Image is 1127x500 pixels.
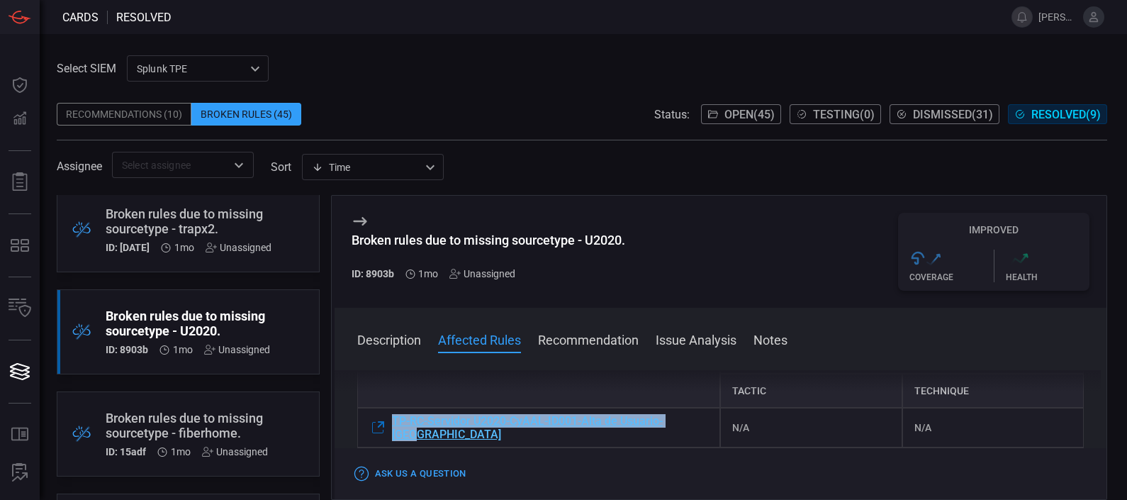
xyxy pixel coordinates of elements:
[790,104,881,124] button: Testing(0)
[57,160,102,173] span: Assignee
[902,408,1084,448] div: N/A
[352,268,394,279] h5: ID: 8903b
[171,446,191,457] span: Aug 21, 2025 5:55 AM
[206,242,271,253] div: Unassigned
[106,344,148,355] h5: ID: 8903b
[909,272,994,282] div: Coverage
[57,62,116,75] label: Select SIEM
[369,414,709,441] a: TP-RC-Servidor U2020-CyAAL-ID001-Alta de Usuario-[GEOGRAPHIC_DATA]
[3,228,37,262] button: MITRE - Detection Posture
[654,108,690,121] span: Status:
[538,330,639,348] button: Recommendation
[1031,108,1101,121] span: Resolved ( 9 )
[3,418,37,452] button: Rule Catalog
[3,68,37,102] button: Dashboard
[3,355,37,389] button: Cards
[449,268,515,279] div: Unassigned
[202,446,268,457] div: Unassigned
[352,463,470,485] button: Ask Us a Question
[116,156,226,174] input: Select assignee
[137,62,246,76] p: Splunk TPE
[3,102,37,136] button: Detections
[352,233,625,248] div: Broken rules due to missing sourcetype - U2020.
[204,344,270,355] div: Unassigned
[1038,11,1077,23] span: [PERSON_NAME][EMAIL_ADDRESS][PERSON_NAME][DOMAIN_NAME]
[753,330,787,348] button: Notes
[106,206,271,236] div: Broken rules due to missing sourcetype - trapx2.
[418,268,438,279] span: Aug 21, 2025 5:56 AM
[106,242,150,253] h5: ID: [DATE]
[229,155,249,175] button: Open
[1006,272,1090,282] div: Health
[62,11,99,24] span: Cards
[106,411,268,440] div: Broken rules due to missing sourcetype - fiberhome.
[57,103,191,126] div: Recommendations (10)
[357,330,421,348] button: Description
[106,446,146,457] h5: ID: 15adf
[392,414,709,441] span: TP-RC-Servidor U2020-CyAAL-ID001-Alta de Usuario-[GEOGRAPHIC_DATA]
[656,330,736,348] button: Issue Analysis
[3,456,37,490] button: ALERT ANALYSIS
[898,224,1089,235] h5: Improved
[3,291,37,326] button: Inventory
[890,104,999,124] button: Dismissed(31)
[701,104,781,124] button: Open(45)
[191,103,301,126] div: Broken Rules (45)
[1008,104,1107,124] button: Resolved(9)
[312,160,421,174] div: Time
[3,165,37,199] button: Reports
[106,309,270,338] div: Broken rules due to missing sourcetype - U2020.
[116,11,172,24] span: resolved
[813,108,875,121] span: Testing ( 0 )
[720,408,902,448] div: N/A
[174,242,194,253] span: Aug 21, 2025 5:58 AM
[271,160,291,174] label: sort
[173,344,193,355] span: Aug 21, 2025 5:56 AM
[724,108,775,121] span: Open ( 45 )
[913,108,993,121] span: Dismissed ( 31 )
[438,330,521,348] button: Affected Rules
